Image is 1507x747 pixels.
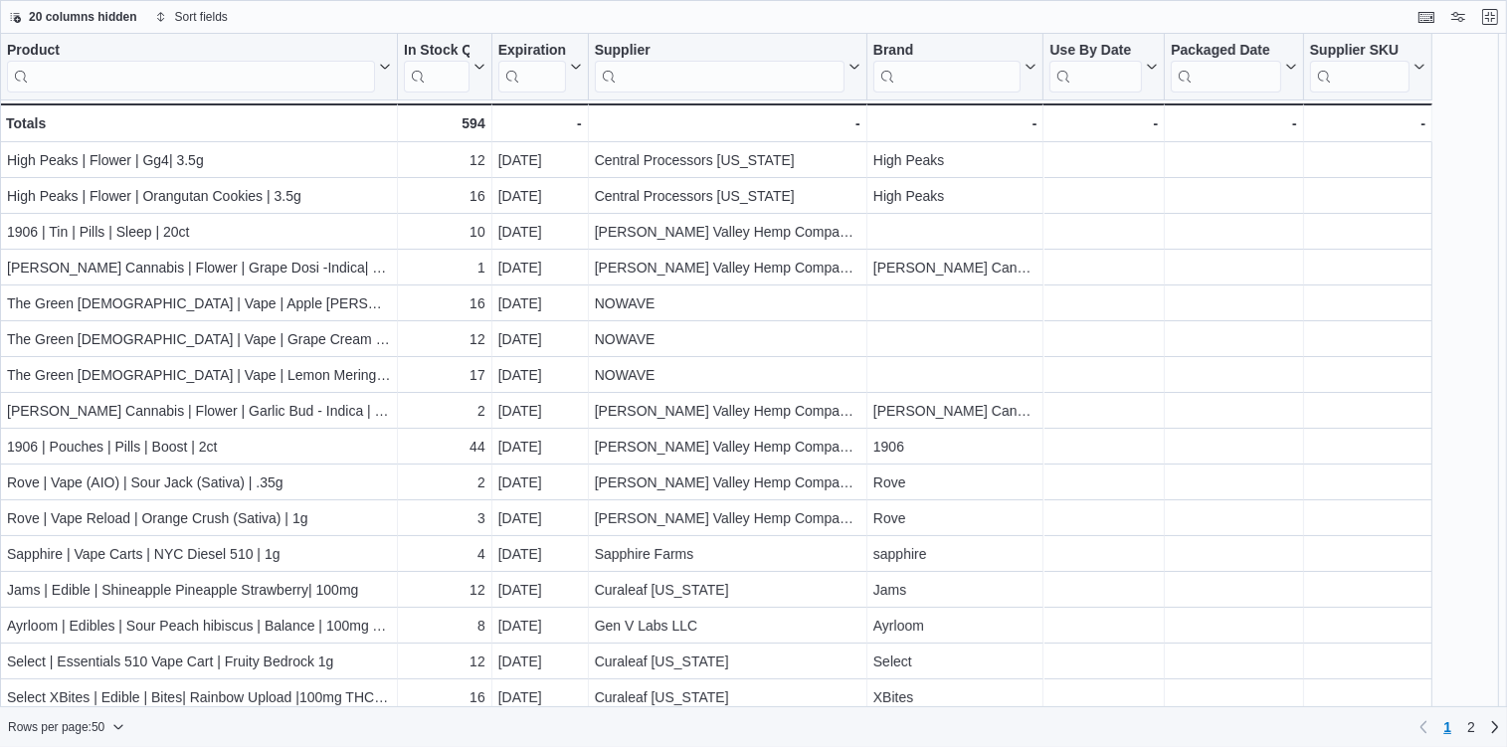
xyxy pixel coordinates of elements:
div: [DATE] [498,363,582,387]
div: [DATE] [498,614,582,638]
div: [DATE] [498,542,582,566]
span: 2 [1467,717,1475,737]
button: Brand [873,42,1037,93]
div: Rove [873,506,1037,530]
div: - [595,111,860,135]
div: The Green [DEMOGRAPHIC_DATA] | Vape | Lemon Meringue | 1g [7,363,391,387]
span: Rows per page : 50 [8,719,104,735]
div: High Peaks | Flower | Orangutan Cookies | 3.5g [7,184,391,208]
div: Packaged Date [1171,42,1281,61]
div: [PERSON_NAME] Valley Hemp Company, LLC [595,256,860,280]
div: 16 [404,685,485,709]
div: Select [873,650,1037,673]
ul: Pagination for preceding grid [1435,711,1483,743]
div: 12 [404,148,485,172]
div: 8 [404,614,485,638]
div: - [873,111,1037,135]
div: 44 [404,435,485,459]
div: Ayrloom | Edibles | Sour Peach hibiscus | Balance | 100mg THC | 10ct [7,614,391,638]
div: - [1310,111,1425,135]
button: Supplier SKU [1310,42,1425,93]
div: High Peaks [873,184,1037,208]
div: Select | Essentials 510 Vape Cart | Fruity Bedrock 1g [7,650,391,673]
div: Central Processors [US_STATE] [595,184,860,208]
nav: Pagination for preceding grid [1412,711,1507,743]
button: 20 columns hidden [1,5,145,29]
div: Curaleaf [US_STATE] [595,685,860,709]
div: 1906 [873,435,1037,459]
div: 16 [404,184,485,208]
div: 1906 | Pouches | Pills | Boost | 2ct [7,435,391,459]
div: [PERSON_NAME] Cannabis | Flower | Garlic Bud - Indica | 0.7g [7,399,391,423]
div: Supplier SKU [1310,42,1410,61]
div: NOWAVE [595,291,860,315]
a: Next page [1483,715,1507,739]
div: 1 [404,256,485,280]
div: 12 [404,650,485,673]
div: Select XBites | Edible | Bites| Rainbow Upload |100mg THC| 10ct [7,685,391,709]
div: - [498,111,582,135]
button: In Stock Qty [404,42,485,93]
div: [DATE] [498,148,582,172]
div: The Green [DEMOGRAPHIC_DATA] | Vape | Apple [PERSON_NAME] | 1g [7,291,391,315]
div: Sapphire Farms [595,542,860,566]
div: 3 [404,506,485,530]
div: - [1049,111,1158,135]
button: Product [7,42,391,93]
div: [PERSON_NAME] Valley Hemp Company, LLC [595,470,860,494]
div: Brand [873,42,1022,61]
div: [PERSON_NAME] Valley Hemp Company, LLC [595,399,860,423]
span: 1 [1443,717,1451,737]
button: Packaged Date [1171,42,1297,93]
div: [DATE] [498,506,582,530]
div: 10 [404,220,485,244]
div: High Peaks | Flower | Gg4| 3.5g [7,148,391,172]
div: Expiration Date [498,42,566,61]
div: [PERSON_NAME] Valley Hemp Company, LLC [595,435,860,459]
div: 4 [404,542,485,566]
div: [DATE] [498,685,582,709]
button: Supplier [595,42,860,93]
button: Previous page [1412,715,1435,739]
div: Use By Date [1049,42,1142,93]
div: [DATE] [498,650,582,673]
div: 12 [404,327,485,351]
div: [DATE] [498,435,582,459]
div: Central Processors [US_STATE] [595,148,860,172]
div: XBites [873,685,1037,709]
div: NOWAVE [595,327,860,351]
div: Jams | Edible | Shineapple Pineapple Strawberry| 100mg [7,578,391,602]
div: [PERSON_NAME] Cannabis [873,399,1037,423]
div: [DATE] [498,470,582,494]
div: [DATE] [498,399,582,423]
div: Ayrloom [873,614,1037,638]
div: Gen V Labs LLC [595,614,860,638]
div: [PERSON_NAME] Cannabis | Flower | Grape Dosi -Indica| 0.7g [7,256,391,280]
button: Expiration Date [498,42,582,93]
div: Packaged Date [1171,42,1281,93]
div: Totals [6,111,391,135]
div: NOWAVE [595,363,860,387]
div: Rove | Vape (AIO) | Sour Jack (Sativa) | .35g [7,470,391,494]
div: [DATE] [498,327,582,351]
div: 2 [404,470,485,494]
div: 594 [404,111,485,135]
div: Brand [873,42,1022,93]
div: [PERSON_NAME] Valley Hemp Company, LLC [595,220,860,244]
button: Page 1 of 2 [1435,711,1459,743]
div: Use By Date [1049,42,1142,61]
div: In Stock Qty [404,42,470,61]
button: Use By Date [1049,42,1158,93]
div: High Peaks [873,148,1037,172]
div: 16 [404,291,485,315]
button: Display options [1446,5,1470,29]
div: Curaleaf [US_STATE] [595,650,860,673]
div: Supplier SKU [1310,42,1410,93]
div: [DATE] [498,578,582,602]
div: Product [7,42,375,93]
button: Sort fields [147,5,236,29]
button: Keyboard shortcuts [1414,5,1438,29]
div: 2 [404,399,485,423]
div: 17 [404,363,485,387]
div: sapphire [873,542,1037,566]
